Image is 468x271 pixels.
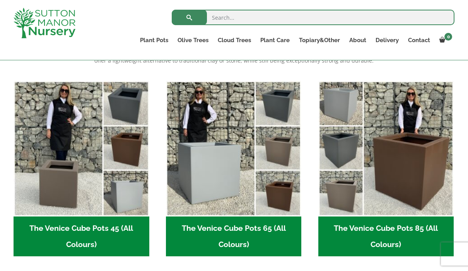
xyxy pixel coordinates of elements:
[371,35,403,46] a: Delivery
[345,35,371,46] a: About
[14,81,149,256] a: Visit product category The Venice Cube Pots 45 (All Colours)
[294,35,345,46] a: Topiary&Other
[14,81,149,216] img: The Venice Cube Pots 45 (All Colours)
[135,35,173,46] a: Plant Pots
[444,33,452,41] span: 0
[166,216,302,257] h2: The Venice Cube Pots 65 (All Colours)
[318,81,454,216] img: The Venice Cube Pots 85 (All Colours)
[14,216,149,257] h2: The Venice Cube Pots 45 (All Colours)
[166,81,302,256] a: Visit product category The Venice Cube Pots 65 (All Colours)
[318,216,454,257] h2: The Venice Cube Pots 85 (All Colours)
[172,10,454,25] input: Search...
[14,8,75,38] img: logo
[435,35,454,46] a: 0
[318,81,454,256] a: Visit product category The Venice Cube Pots 85 (All Colours)
[173,35,213,46] a: Olive Trees
[213,35,256,46] a: Cloud Trees
[256,35,294,46] a: Plant Care
[166,81,302,216] img: The Venice Cube Pots 65 (All Colours)
[403,35,435,46] a: Contact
